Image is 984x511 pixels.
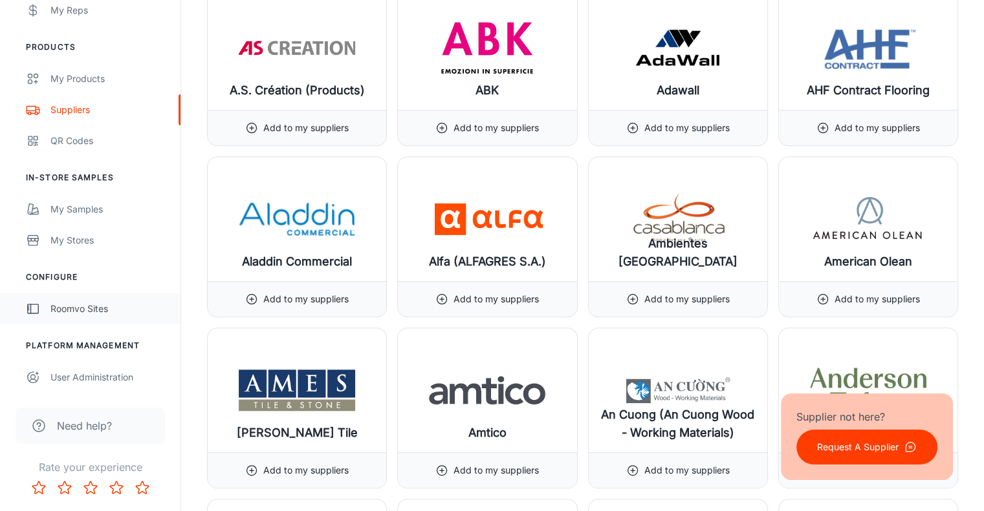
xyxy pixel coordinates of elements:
button: Rate 1 star [26,475,52,501]
div: User Administration [50,370,168,384]
button: Rate 4 star [104,475,129,501]
img: American Olean [810,193,926,245]
h6: A.S. Création (Products) [230,81,365,99]
h6: Alfa (ALFAGRES S.A.) [429,253,546,271]
h6: ABK [476,81,499,99]
p: Supplier not here? [796,409,937,424]
div: My Products [50,72,168,86]
img: AHF Contract Flooring [810,22,926,74]
h6: AHF Contract Flooring [807,81,930,99]
div: My Reps [50,3,168,17]
p: Add to my suppliers [454,463,539,477]
p: Add to my suppliers [644,292,730,306]
button: Rate 3 star [78,475,104,501]
h6: Aladdin Commercial [242,253,352,271]
p: Add to my suppliers [263,292,349,306]
h6: [PERSON_NAME] Tile [237,424,358,442]
p: Rate your experience [10,459,170,475]
div: My Stores [50,233,168,247]
button: Rate 5 star [129,475,155,501]
p: Add to my suppliers [454,292,539,306]
p: Add to my suppliers [835,292,920,306]
h6: American Olean [824,253,912,271]
img: Aladdin Commercial [239,193,355,245]
img: Adawall [620,22,736,74]
img: Ames Tile [239,364,355,416]
div: QR Codes [50,134,168,148]
div: Roomvo Sites [50,302,168,316]
div: My Samples [50,202,168,216]
h6: Adawall [657,81,699,99]
img: Ambientes Casablanca [620,193,736,245]
img: Amtico [429,364,545,416]
img: Alfa (ALFAGRES S.A.) [429,193,545,245]
span: Need help? [57,418,112,433]
p: Add to my suppliers [644,463,730,477]
h6: Amtico [468,424,507,442]
button: Rate 2 star [52,475,78,501]
p: Add to my suppliers [263,463,349,477]
p: Add to my suppliers [454,121,539,135]
h6: An Cuong (An Cuong Wood - Working Materials) [599,406,757,442]
img: An Cuong (An Cuong Wood - Working Materials) [620,364,736,416]
p: Request A Supplier [817,440,899,454]
div: Suppliers [50,103,168,117]
img: Anderson Tuftex [810,364,926,416]
h6: Ambientes [GEOGRAPHIC_DATA] [599,235,757,271]
p: Add to my suppliers [644,121,730,135]
p: Add to my suppliers [835,121,920,135]
button: Request A Supplier [796,430,937,464]
img: A.S. Création (Products) [239,22,355,74]
p: Add to my suppliers [263,121,349,135]
img: ABK [429,22,545,74]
